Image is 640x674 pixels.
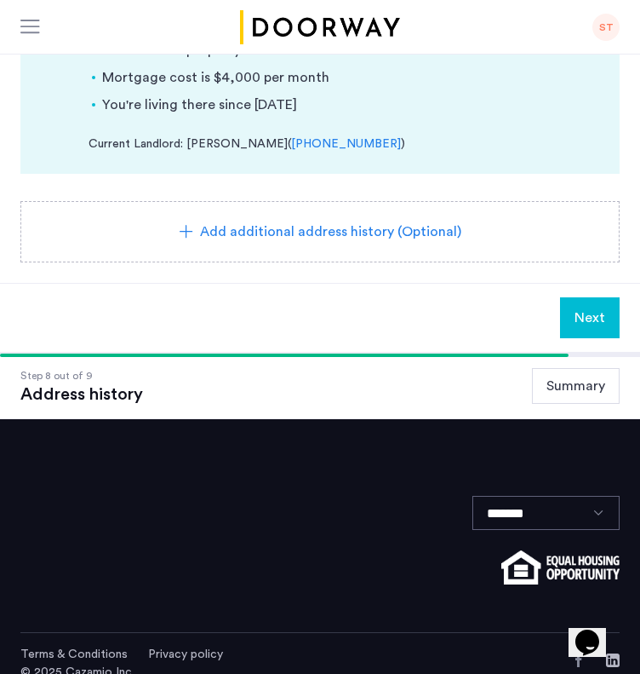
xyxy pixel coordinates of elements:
[20,384,143,405] div: Address history
[89,135,592,153] div: Current Landlord: [PERSON_NAME] ( )
[606,654,620,667] a: LinkedIn
[102,67,592,88] li: Mortgage cost is $4,000 per month
[574,308,605,328] span: Next
[592,14,620,41] div: ST
[501,550,620,585] img: equal-housing.png
[20,646,128,663] a: Terms and conditions
[237,10,403,44] a: Cazamio logo
[102,95,592,115] li: You're living there since [DATE]
[572,654,586,667] a: Facebook
[20,367,143,384] div: Step 8 out of 9
[472,496,620,530] select: Language select
[148,646,223,663] a: Privacy policy
[200,222,461,242] span: Add additional address history (Optional)
[237,10,403,44] img: logo
[569,606,623,657] iframe: chat widget
[560,297,620,338] button: Next
[291,135,401,153] a: [PHONE_NUMBER]
[532,368,620,404] button: Summary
